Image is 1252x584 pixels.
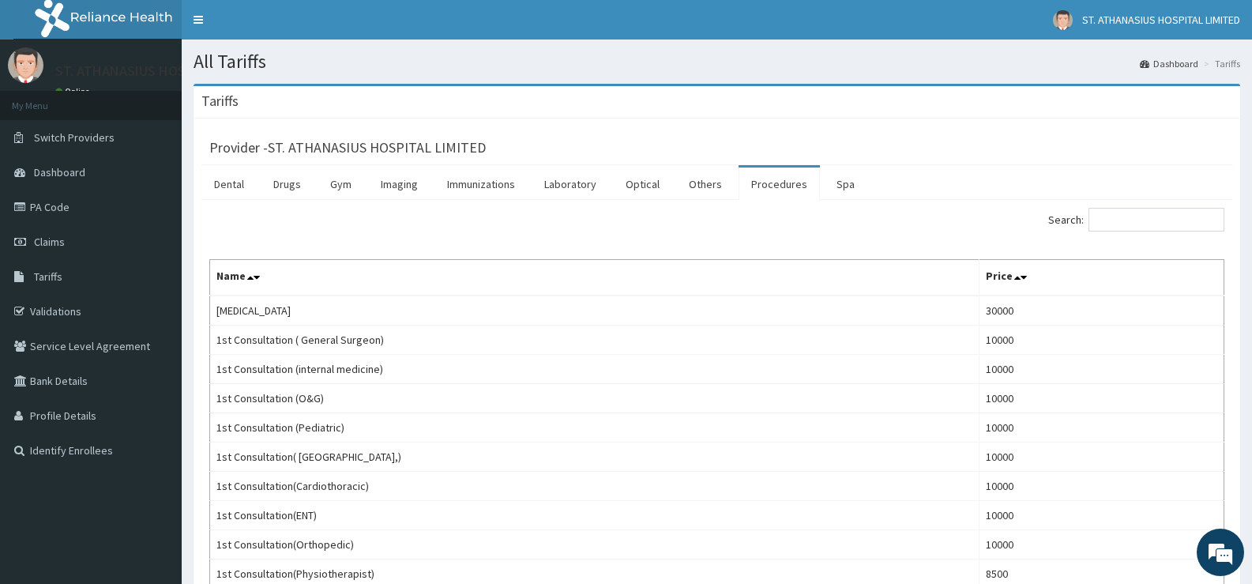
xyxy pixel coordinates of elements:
td: 10000 [979,355,1224,384]
span: Claims [34,235,65,249]
div: Minimize live chat window [259,8,297,46]
a: Optical [613,168,672,201]
span: We're online! [92,185,218,345]
div: Chat with us now [82,89,265,109]
a: Gym [318,168,364,201]
th: Price [979,260,1224,296]
td: 10000 [979,530,1224,560]
label: Search: [1048,208,1224,232]
a: Online [55,86,93,97]
span: Tariffs [34,269,62,284]
input: Search: [1088,208,1224,232]
h3: Provider - ST. ATHANASIUS HOSPITAL LIMITED [209,141,486,155]
td: 1st Consultation( [GEOGRAPHIC_DATA],) [210,443,979,472]
td: 10000 [979,326,1224,355]
img: User Image [8,47,43,83]
td: 1st Consultation (O&G) [210,384,979,413]
a: Spa [824,168,867,201]
img: User Image [1053,10,1073,30]
span: ST. ATHANASIUS HOSPITAL LIMITED [1082,13,1240,27]
p: ST. ATHANASIUS HOSPITAL LIMITED [55,64,273,78]
a: Laboratory [532,168,609,201]
a: Others [676,168,735,201]
a: Dental [201,168,257,201]
td: 10000 [979,384,1224,413]
td: 1st Consultation (internal medicine) [210,355,979,384]
li: Tariffs [1200,57,1240,70]
textarea: Type your message and hit 'Enter' [8,404,301,459]
a: Drugs [261,168,314,201]
td: 30000 [979,296,1224,326]
a: Imaging [368,168,430,201]
td: 1st Consultation(ENT) [210,501,979,530]
td: 1st Consultation(Orthopedic) [210,530,979,560]
h3: Tariffs [201,94,239,108]
a: Dashboard [1140,57,1198,70]
td: 10000 [979,472,1224,501]
th: Name [210,260,979,296]
td: 10000 [979,413,1224,443]
a: Procedures [739,168,820,201]
h1: All Tariffs [194,51,1240,72]
a: Immunizations [434,168,528,201]
td: 1st Consultation(Cardiothoracic) [210,472,979,501]
td: 1st Consultation (Pediatric) [210,413,979,443]
td: 10000 [979,501,1224,530]
img: d_794563401_company_1708531726252_794563401 [29,79,64,119]
span: Dashboard [34,165,85,179]
td: [MEDICAL_DATA] [210,296,979,326]
span: Switch Providers [34,130,115,145]
td: 1st Consultation ( General Surgeon) [210,326,979,355]
td: 10000 [979,443,1224,472]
